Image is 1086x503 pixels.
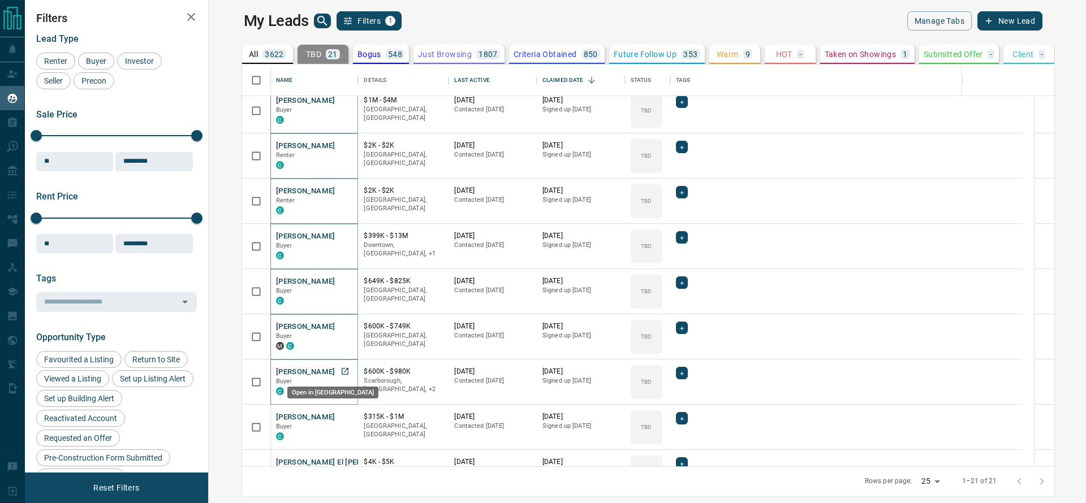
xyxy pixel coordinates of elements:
span: Return to Site [128,355,184,364]
div: Investor [117,53,162,70]
span: Rent Price [36,191,78,202]
span: Pre-Construction Form Submitted [40,453,166,462]
p: Future Follow Up [614,50,676,58]
p: Contacted [DATE] [454,105,531,114]
span: Buyer [276,378,292,385]
div: 25 [917,473,944,489]
button: Sort [584,72,600,88]
p: Taken on Showings [825,50,897,58]
div: Tags [670,64,1022,96]
div: Details [358,64,449,96]
span: 1 [386,17,394,25]
p: [DATE] [454,322,531,331]
span: + [680,458,684,469]
div: Last Active [454,64,489,96]
div: Return to Site [124,351,188,368]
span: Sale Price [36,109,77,120]
p: Criteria Obtained [514,50,577,58]
p: $600K - $980K [364,367,443,376]
button: [PERSON_NAME] [276,186,335,197]
p: [DATE] [542,186,619,196]
div: Set up Building Alert [36,390,122,407]
p: Contacted [DATE] [454,286,531,295]
p: [GEOGRAPHIC_DATA], [GEOGRAPHIC_DATA] [364,422,443,439]
div: Tags [676,64,691,96]
div: Viewed a Listing [36,370,109,387]
button: [PERSON_NAME] [276,96,335,106]
p: 1–21 of 21 [962,476,997,486]
p: 548 [388,50,402,58]
p: [DATE] [454,141,531,150]
p: $649K - $825K [364,276,443,286]
p: TBD [641,242,652,250]
div: Status [631,64,652,96]
p: 1807 [479,50,498,58]
button: [PERSON_NAME] [276,276,335,287]
h1: My Leads [244,12,309,30]
div: Favourited a Listing [36,351,122,368]
div: + [676,367,688,379]
div: Reactivated Account [36,410,125,427]
p: [DATE] [542,141,619,150]
p: Just Browsing [418,50,472,58]
button: Open [177,294,193,310]
span: Renter [40,57,71,66]
div: Name [276,64,293,96]
p: TBD [641,151,652,160]
p: Signed up [DATE] [542,196,619,205]
a: Open in New Tab [338,364,352,379]
button: [PERSON_NAME] [276,322,335,332]
div: + [676,457,688,470]
p: Signed up [DATE] [542,331,619,340]
div: Details [364,64,386,96]
p: 3622 [265,50,284,58]
div: condos.ca [276,116,284,124]
p: TBD [641,332,652,341]
span: + [680,277,684,288]
span: + [680,187,684,198]
div: + [676,412,688,424]
p: [DATE] [542,96,619,105]
p: [DATE] [542,367,619,376]
h2: Filters [36,11,197,25]
p: All [249,50,258,58]
button: Manage Tabs [907,11,972,31]
p: $1M - $4M [364,96,443,105]
p: Contacted [DATE] [454,196,531,205]
p: [DATE] [542,457,619,467]
button: New Lead [977,11,1042,31]
div: Claimed Date [542,64,584,96]
p: $2K - $2K [364,141,443,150]
button: Reset Filters [86,478,146,497]
span: + [680,322,684,333]
div: Renter [36,53,75,70]
p: [DATE] [454,367,531,376]
span: + [680,232,684,243]
span: Buyer [276,106,292,114]
p: $2K - $2K [364,186,443,196]
p: Bogus [357,50,381,58]
span: Seller [40,76,67,85]
span: Buyer [276,423,292,430]
div: condos.ca [276,251,284,259]
div: + [676,276,688,289]
div: + [676,186,688,198]
p: 21 [328,50,338,58]
button: [PERSON_NAME] [276,412,335,423]
button: [PERSON_NAME] [276,231,335,242]
p: Toronto [364,241,443,258]
span: + [680,141,684,153]
span: Set up Listing Alert [116,374,189,383]
div: mrloft.ca [276,342,284,350]
div: Pre-Construction Form Submitted [36,449,170,466]
button: search button [314,14,331,28]
div: condos.ca [276,432,284,440]
p: $4K - $5K [364,457,443,467]
p: TBD [641,378,652,386]
div: + [676,96,688,108]
p: TBD [641,197,652,205]
p: $399K - $13M [364,231,443,241]
span: Investor [121,57,158,66]
span: Renter [276,151,295,159]
p: Contacted [DATE] [454,422,531,431]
